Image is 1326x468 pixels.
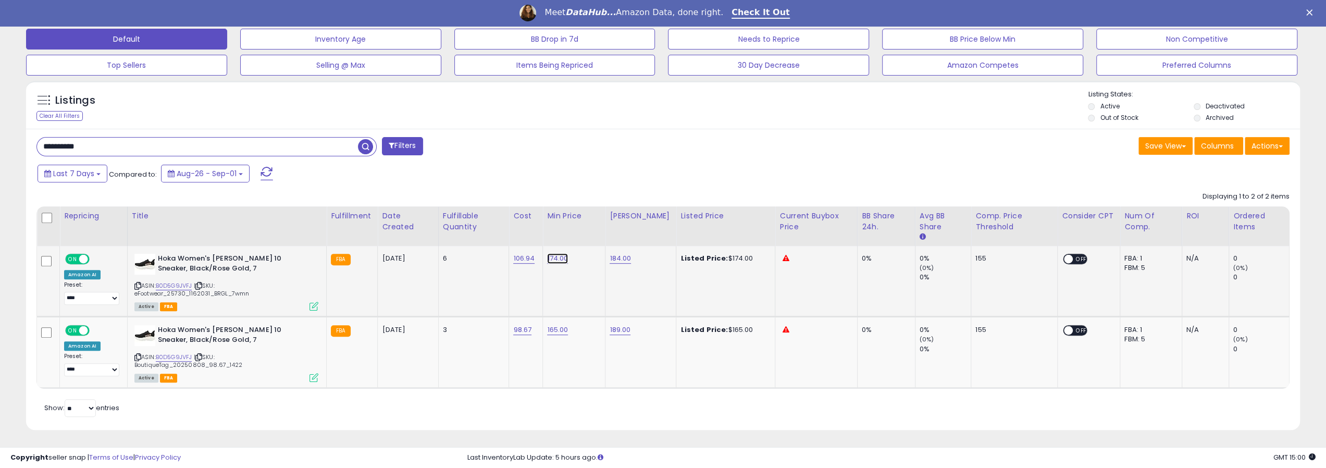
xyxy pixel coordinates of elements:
p: Listing States: [1088,90,1300,100]
button: BB Price Below Min [882,29,1083,50]
div: N/A [1186,325,1221,335]
div: 155 [975,325,1049,335]
div: Meet Amazon Data, done right. [544,7,723,18]
small: FBA [331,325,350,337]
a: 189.00 [610,325,630,335]
b: Listed Price: [680,253,728,263]
i: DataHub... [565,7,616,17]
div: Fulfillment [331,211,373,221]
div: 0 [1233,344,1289,354]
div: FBM: 5 [1124,263,1174,273]
div: N/A [1186,254,1221,263]
div: Consider CPT [1062,211,1116,221]
span: | SKU: eFootwear_25730_1162031_BRGL_7wmn [134,281,250,297]
button: Columns [1194,137,1243,155]
span: OFF [1073,326,1089,335]
button: Last 7 Days [38,165,107,182]
span: OFF [1073,255,1089,264]
div: $174.00 [680,254,767,263]
div: [PERSON_NAME] [610,211,672,221]
label: Archived [1206,113,1234,122]
div: Min Price [547,211,601,221]
img: 31GdSDnHcLL._SL40_.jpg [134,254,155,275]
div: Last InventoryLab Update: 5 hours ago. [467,453,1316,463]
span: Aug-26 - Sep-01 [177,168,237,179]
div: Ordered Items [1233,211,1285,232]
button: BB Drop in 7d [454,29,655,50]
div: 0 [1233,325,1289,335]
div: Cost [513,211,538,221]
div: 0% [920,344,971,354]
div: 0% [862,254,907,263]
a: Privacy Policy [135,452,181,462]
div: Date Created [382,211,433,232]
div: FBM: 5 [1124,335,1174,344]
span: Compared to: [109,169,157,179]
div: 0% [920,254,971,263]
div: ASIN: [134,254,318,310]
button: Amazon Competes [882,55,1083,76]
span: Columns [1201,141,1234,151]
span: Show: entries [44,403,119,413]
div: Fulfillable Quantity [443,211,505,232]
a: 165.00 [547,325,568,335]
a: 184.00 [610,253,631,264]
div: Comp. Price Threshold [975,211,1053,232]
div: Displaying 1 to 2 of 2 items [1203,192,1290,202]
a: 106.94 [513,253,535,264]
span: | SKU: BoutiqueTag_20250808_98.67_1422 [134,353,242,368]
button: Selling @ Max [240,55,441,76]
div: ASIN: [134,325,318,381]
div: 3 [443,325,501,335]
div: 155 [975,254,1049,263]
div: FBA: 1 [1124,325,1174,335]
div: Title [132,211,322,221]
span: FBA [160,302,178,311]
span: OFF [88,255,105,264]
small: (0%) [920,264,934,272]
button: Aug-26 - Sep-01 [161,165,250,182]
button: Top Sellers [26,55,227,76]
div: Close [1306,9,1317,16]
button: 30 Day Decrease [668,55,869,76]
a: Check It Out [732,7,790,19]
b: Hoka Women's [PERSON_NAME] 10 Sneaker, Black/Rose Gold, 7 [158,254,284,276]
span: ON [66,326,79,335]
button: Default [26,29,227,50]
a: 98.67 [513,325,531,335]
div: Amazon AI [64,270,101,279]
div: Listed Price [680,211,771,221]
strong: Copyright [10,452,48,462]
a: Terms of Use [89,452,133,462]
span: All listings currently available for purchase on Amazon [134,302,158,311]
div: 0% [862,325,907,335]
button: Needs to Reprice [668,29,869,50]
div: [DATE] [382,254,424,263]
span: Last 7 Days [53,168,94,179]
div: ROI [1186,211,1224,221]
div: 6 [443,254,501,263]
div: 0% [920,325,971,335]
div: $165.00 [680,325,767,335]
div: Current Buybox Price [779,211,852,232]
h5: Listings [55,93,95,108]
button: Save View [1138,137,1193,155]
span: 2025-09-9 15:00 GMT [1273,452,1316,462]
small: (0%) [1233,264,1248,272]
div: 0 [1233,254,1289,263]
button: Preferred Columns [1096,55,1297,76]
button: Non Competitive [1096,29,1297,50]
span: All listings currently available for purchase on Amazon [134,374,158,383]
div: FBA: 1 [1124,254,1174,263]
div: BB Share 24h. [862,211,911,232]
small: FBA [331,254,350,265]
small: Avg BB Share. [920,232,926,242]
div: Avg BB Share [920,211,967,232]
b: Hoka Women's [PERSON_NAME] 10 Sneaker, Black/Rose Gold, 7 [158,325,284,347]
small: (0%) [1233,335,1248,343]
div: Amazon AI [64,341,101,351]
img: Profile image for Georgie [519,5,536,21]
span: OFF [88,326,105,335]
div: seller snap | | [10,453,181,463]
label: Deactivated [1206,102,1245,110]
